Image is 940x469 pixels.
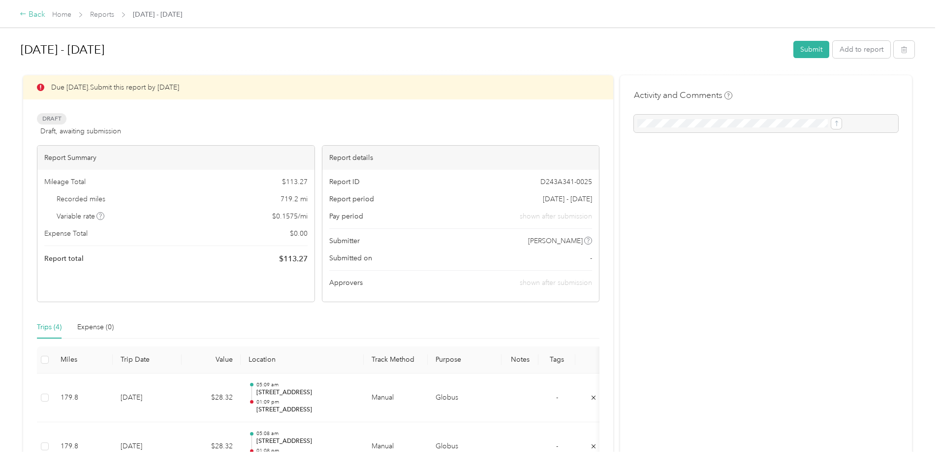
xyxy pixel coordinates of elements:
[57,194,105,204] span: Recorded miles
[57,211,105,221] span: Variable rate
[20,9,45,21] div: Back
[793,41,829,58] button: Submit
[329,177,360,187] span: Report ID
[256,430,356,437] p: 05:08 am
[37,113,66,125] span: Draft
[182,374,241,423] td: $28.32
[556,442,558,450] span: -
[329,194,374,204] span: Report period
[428,346,501,374] th: Purpose
[322,146,599,170] div: Report details
[77,322,114,333] div: Expense (0)
[113,346,182,374] th: Trip Date
[113,374,182,423] td: [DATE]
[44,228,88,239] span: Expense Total
[256,406,356,414] p: [STREET_ADDRESS]
[543,194,592,204] span: [DATE] - [DATE]
[364,374,428,423] td: Manual
[329,253,372,263] span: Submitted on
[256,399,356,406] p: 01:09 pm
[634,89,732,101] h4: Activity and Comments
[501,346,538,374] th: Notes
[241,346,364,374] th: Location
[556,393,558,402] span: -
[329,211,363,221] span: Pay period
[182,346,241,374] th: Value
[40,126,121,136] span: Draft, awaiting submission
[540,177,592,187] span: D243A341-0025
[329,236,360,246] span: Submitter
[538,346,575,374] th: Tags
[272,211,308,221] span: $ 0.1575 / mi
[364,346,428,374] th: Track Method
[53,374,113,423] td: 179.8
[52,10,71,19] a: Home
[885,414,940,469] iframe: Everlance-gr Chat Button Frame
[833,41,890,58] button: Add to report
[133,9,182,20] span: [DATE] - [DATE]
[428,374,501,423] td: Globus
[256,388,356,397] p: [STREET_ADDRESS]
[290,228,308,239] span: $ 0.00
[53,346,113,374] th: Miles
[256,447,356,454] p: 01:08 pm
[520,279,592,287] span: shown after submission
[528,236,583,246] span: [PERSON_NAME]
[281,194,308,204] span: 719.2 mi
[37,146,314,170] div: Report Summary
[279,253,308,265] span: $ 113.27
[520,211,592,221] span: shown after submission
[256,437,356,446] p: [STREET_ADDRESS]
[21,38,786,62] h1: Aug 1 - 31, 2025
[44,253,84,264] span: Report total
[282,177,308,187] span: $ 113.27
[590,253,592,263] span: -
[44,177,86,187] span: Mileage Total
[256,381,356,388] p: 05:09 am
[90,10,114,19] a: Reports
[329,278,363,288] span: Approvers
[37,322,62,333] div: Trips (4)
[23,75,613,99] div: Due [DATE]. Submit this report by [DATE]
